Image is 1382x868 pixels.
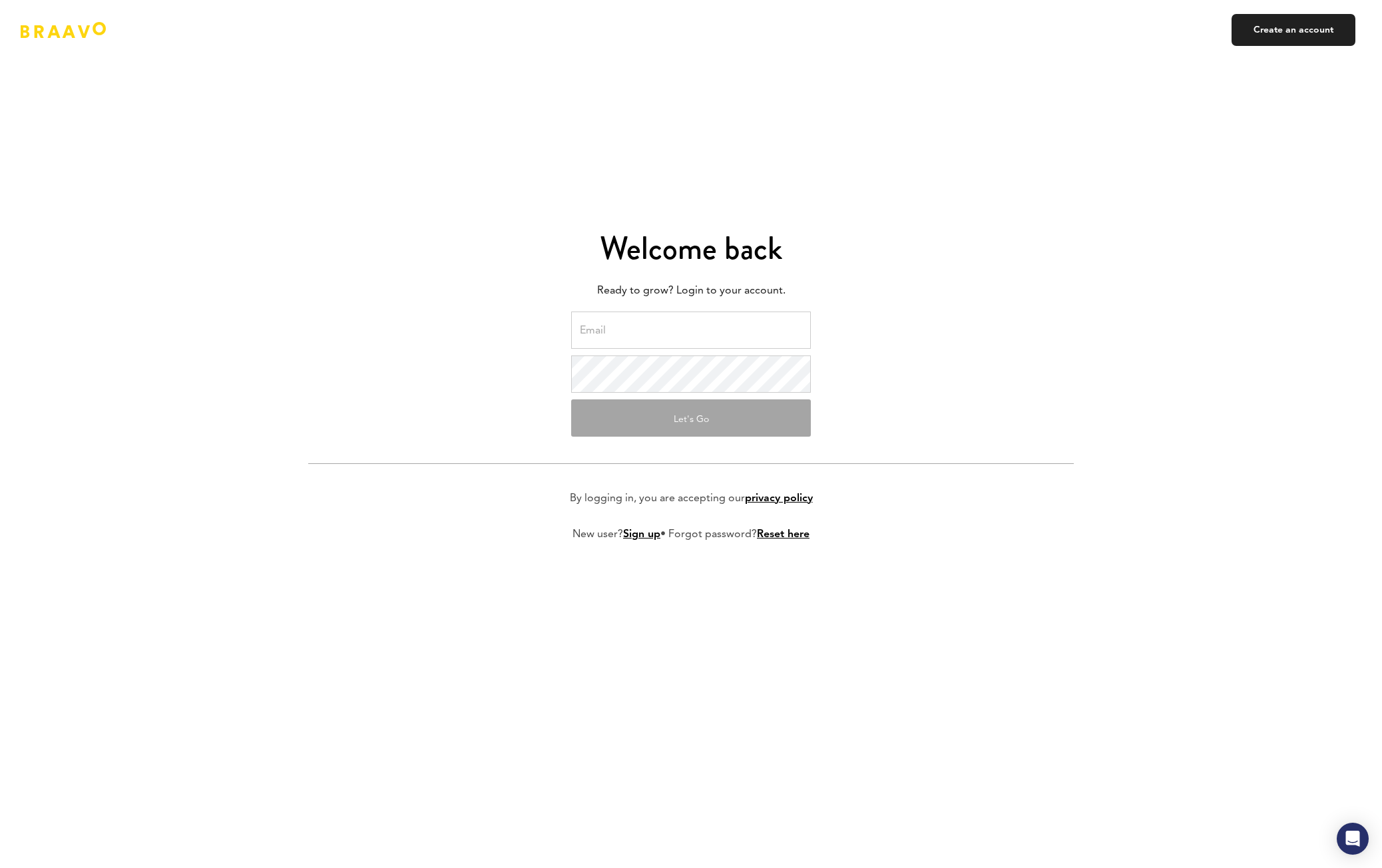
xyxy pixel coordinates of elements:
a: Sign up [623,529,660,540]
button: Let's Go [571,399,811,437]
span: Welcome back [600,226,782,271]
p: Ready to grow? Login to your account. [308,281,1074,301]
p: New user? • Forgot password? [573,527,809,542]
p: By logging in, you are accepting our [570,491,813,507]
a: privacy policy [745,493,813,504]
a: Reset here [757,529,809,540]
div: Open Intercom Messenger [1337,823,1369,855]
input: Email [571,312,811,349]
a: Create an account [1232,14,1355,46]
